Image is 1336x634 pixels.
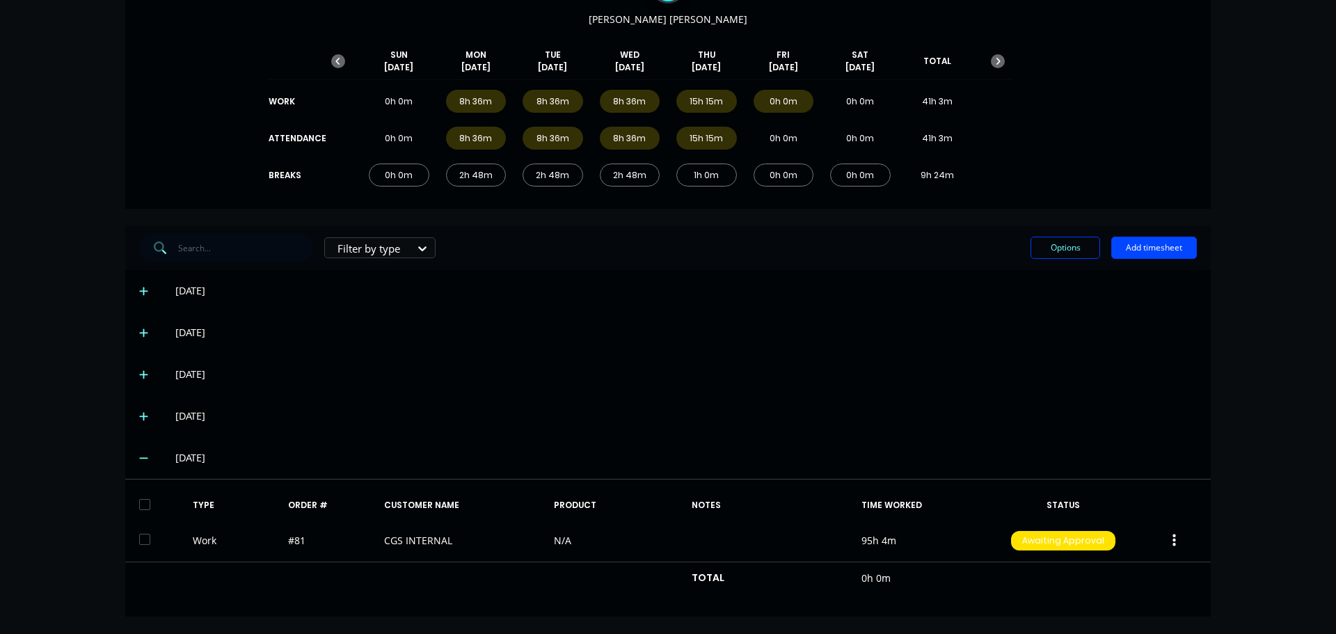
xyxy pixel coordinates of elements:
[769,61,798,74] span: [DATE]
[830,127,891,150] div: 0h 0m
[538,61,567,74] span: [DATE]
[554,499,681,512] div: PRODUCT
[269,132,324,145] div: ATTENDANCE
[676,90,737,113] div: 15h 15m
[175,367,1197,382] div: [DATE]
[676,127,737,150] div: 15h 15m
[369,90,429,113] div: 0h 0m
[446,90,507,113] div: 8h 36m
[1031,237,1100,259] button: Options
[446,127,507,150] div: 8h 36m
[830,90,891,113] div: 0h 0m
[589,12,747,26] span: [PERSON_NAME] [PERSON_NAME]
[845,61,875,74] span: [DATE]
[390,49,408,61] span: SUN
[288,499,373,512] div: ORDER #
[754,90,814,113] div: 0h 0m
[175,283,1197,299] div: [DATE]
[175,409,1197,424] div: [DATE]
[923,55,951,68] span: TOTAL
[523,127,583,150] div: 8h 36m
[384,499,543,512] div: CUSTOMER NAME
[600,90,660,113] div: 8h 36m
[1011,531,1115,550] div: Awaiting Approval
[830,164,891,187] div: 0h 0m
[523,90,583,113] div: 8h 36m
[461,61,491,74] span: [DATE]
[620,49,639,61] span: WED
[692,61,721,74] span: [DATE]
[600,127,660,150] div: 8h 36m
[907,90,968,113] div: 41h 3m
[369,164,429,187] div: 0h 0m
[369,127,429,150] div: 0h 0m
[446,164,507,187] div: 2h 48m
[545,49,561,61] span: TUE
[269,95,324,108] div: WORK
[698,49,715,61] span: THU
[907,164,968,187] div: 9h 24m
[1000,499,1127,512] div: STATUS
[676,164,737,187] div: 1h 0m
[754,127,814,150] div: 0h 0m
[175,450,1197,466] div: [DATE]
[384,61,413,74] span: [DATE]
[600,164,660,187] div: 2h 48m
[754,164,814,187] div: 0h 0m
[615,61,644,74] span: [DATE]
[907,127,968,150] div: 41h 3m
[1111,237,1197,259] button: Add timesheet
[175,325,1197,340] div: [DATE]
[692,499,850,512] div: NOTES
[466,49,486,61] span: MON
[178,234,314,262] input: Search...
[193,499,278,512] div: TYPE
[852,49,868,61] span: SAT
[861,499,988,512] div: TIME WORKED
[523,164,583,187] div: 2h 48m
[269,169,324,182] div: BREAKS
[777,49,790,61] span: FRI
